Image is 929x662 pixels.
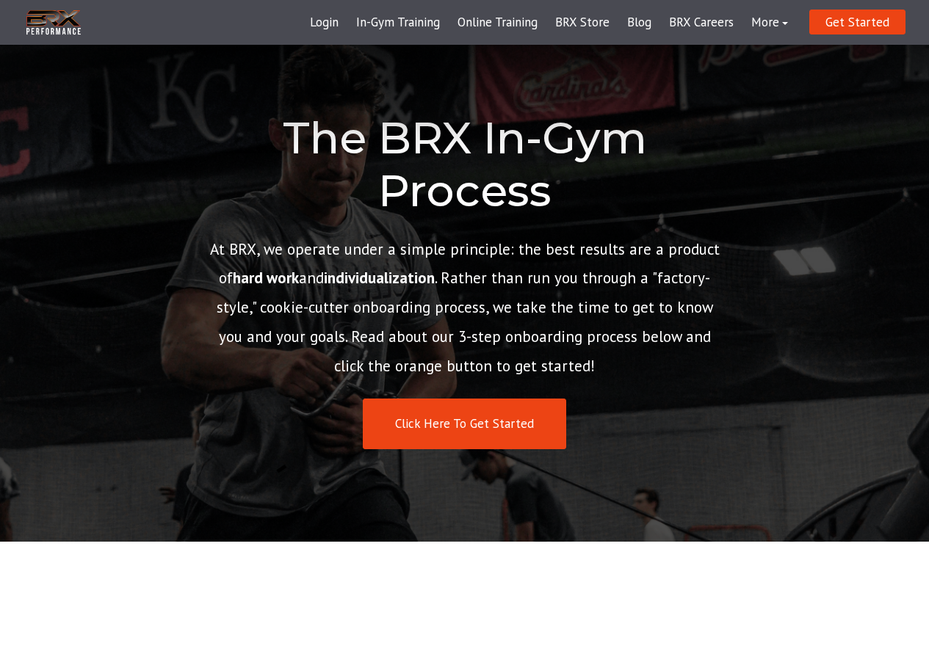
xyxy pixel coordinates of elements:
[660,5,742,40] a: BRX Careers
[347,5,449,40] a: In-Gym Training
[301,5,797,40] div: Navigation Menu
[546,5,618,40] a: BRX Store
[449,5,546,40] a: Online Training
[742,5,797,40] a: More
[301,5,347,40] a: Login
[233,268,299,288] strong: hard work
[363,399,566,449] a: Click Here To Get Started
[618,5,660,40] a: Blog
[809,10,905,34] a: Get Started
[210,239,720,377] span: At BRX, we operate under a simple principle: the best results are a product of and . Rather than ...
[283,111,647,217] span: The BRX In-Gym Process
[24,7,83,37] img: BRX Transparent Logo-2
[324,268,435,288] strong: individualization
